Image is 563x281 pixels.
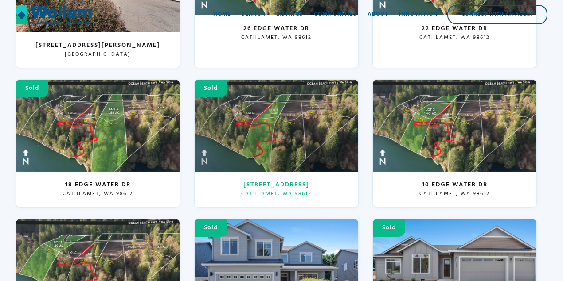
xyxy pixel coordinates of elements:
[309,1,362,28] a: Communities
[394,1,443,28] a: Innovation
[241,191,312,197] h3: Cathlamet, WA 98612
[194,79,359,208] a: Sold[STREET_ADDRESS]Cathlamet, WA 98612
[236,1,271,28] a: Search
[422,181,488,189] h3: 10 Edge Water Dr
[368,10,388,19] div: About
[271,1,309,28] a: Listings
[399,10,438,19] div: Innovation
[65,51,131,58] h3: [GEOGRAPHIC_DATA]
[243,181,309,189] h3: [STREET_ADDRESS]
[241,35,312,41] h3: Cathlamet, WA 98612
[372,79,537,208] a: 10 Edge Water DrCathlamet, WA 98612
[314,10,357,19] div: Communities
[447,5,547,24] a: Connect with an Agent
[419,35,490,41] h3: Cathlamet, WA 98612
[63,191,133,197] h3: Cathlamet, WA 98612
[208,1,236,28] a: Home
[242,10,266,19] div: Search
[65,181,131,189] h3: 18 Edge Water Dr
[362,1,394,28] a: About
[276,10,303,19] div: Listings
[213,10,231,19] div: Home
[35,41,160,50] h3: [STREET_ADDRESS][PERSON_NAME]
[16,79,180,208] a: Sold18 Edge Water DrCathlamet, WA 98612
[448,6,547,23] div: Connect with an Agent
[16,1,92,28] a: home
[419,191,490,197] h3: Cathlamet, WA 98612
